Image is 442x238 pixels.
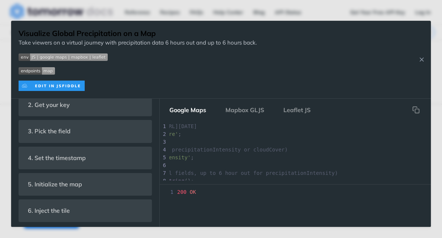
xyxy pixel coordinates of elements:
div: 8 [160,177,167,185]
span: Expand image [19,66,257,75]
section: 5. Initialize the map [19,173,152,196]
button: Mapbox GLJS [220,102,270,117]
section: 2. Get your key [19,94,152,116]
span: // set the ISO timestamp (now for all fields, up to 6 hour out for precipitationIntensity) [56,170,338,176]
section: 6. Inject the tile [19,199,152,222]
button: Leaflet JS [277,102,316,117]
button: Google Maps [163,102,212,117]
div: 2 [160,130,167,138]
section: 3. Pick the field [19,120,152,143]
span: // pick the field (like temperature, precipitationIntensity or cloudCover) [56,147,288,153]
div: 4 [160,146,167,154]
span: 4. Set the timestamp [23,151,91,165]
span: 6. Inject the tile [23,203,75,218]
span: 2. Get your key [23,98,75,112]
div: 7 [160,169,167,177]
a: Expand image [19,81,85,88]
span: 200 [177,189,186,195]
div: 5 [160,154,167,162]
svg: hidden [412,106,420,114]
div: 1 [160,123,167,130]
img: clone [19,81,85,91]
span: 5. Initialize the map [23,177,87,192]
span: Expand image [19,53,257,61]
button: Close Recipe [416,56,427,63]
p: Take viewers on a virtual journey with precipitation data 6 hours out and up to 6 hours back. [19,39,257,47]
div: 3 [160,138,167,146]
div: 6 [160,162,167,169]
span: 3. Pick the field [23,124,76,138]
span: 1 [160,188,176,196]
img: endpoint [19,67,55,75]
button: Copy [409,102,423,117]
h1: Visualize Global Precipitation on a Map [19,28,257,39]
img: env [19,53,108,61]
span: OK [190,189,196,195]
section: 4. Set the timestamp [19,147,152,169]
